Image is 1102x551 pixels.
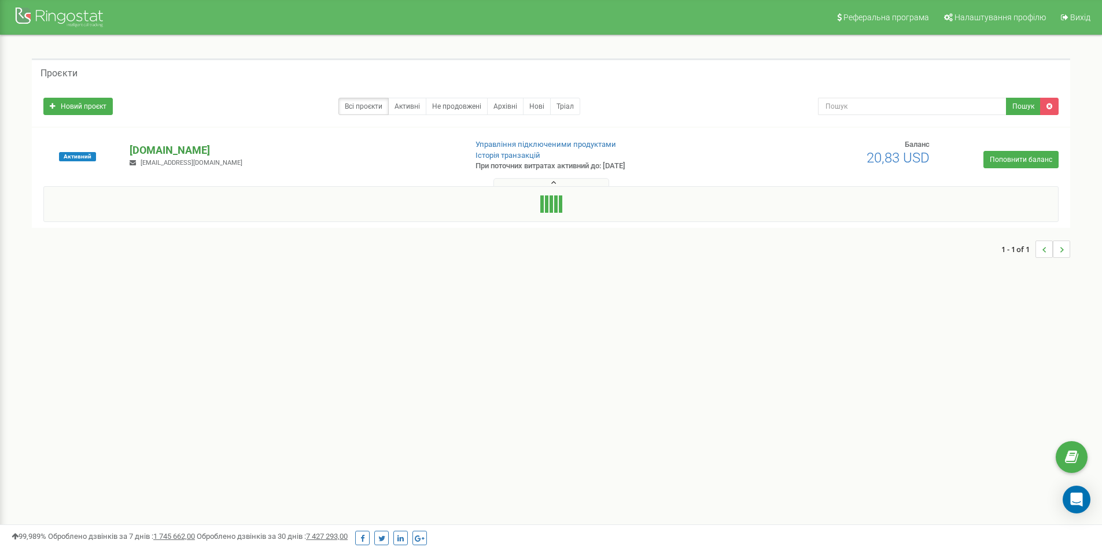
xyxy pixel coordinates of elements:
span: [EMAIL_ADDRESS][DOMAIN_NAME] [141,159,242,167]
u: 7 427 293,00 [306,532,348,541]
a: Історія транзакцій [476,151,540,160]
a: Поповнити баланс [983,151,1059,168]
a: Управління підключеними продуктами [476,140,616,149]
a: Архівні [487,98,524,115]
a: Тріал [550,98,580,115]
a: Активні [388,98,426,115]
span: 20,83 USD [867,150,930,166]
u: 1 745 662,00 [153,532,195,541]
p: [DOMAIN_NAME] [130,143,456,158]
a: Новий проєкт [43,98,113,115]
span: Баланс [905,140,930,149]
div: Open Intercom Messenger [1063,486,1090,513]
span: Вихід [1070,13,1090,22]
span: Реферальна програма [843,13,929,22]
a: Всі проєкти [338,98,389,115]
a: Нові [523,98,551,115]
span: Активний [59,152,96,161]
nav: ... [1001,229,1070,269]
a: Не продовжені [426,98,488,115]
span: Оброблено дзвінків за 30 днів : [197,532,348,541]
p: При поточних витратах активний до: [DATE] [476,161,716,172]
input: Пошук [818,98,1007,115]
span: 1 - 1 of 1 [1001,241,1035,258]
span: Оброблено дзвінків за 7 днів : [48,532,195,541]
span: Налаштування профілю [954,13,1046,22]
h5: Проєкти [40,68,78,79]
button: Пошук [1006,98,1041,115]
span: 99,989% [12,532,46,541]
